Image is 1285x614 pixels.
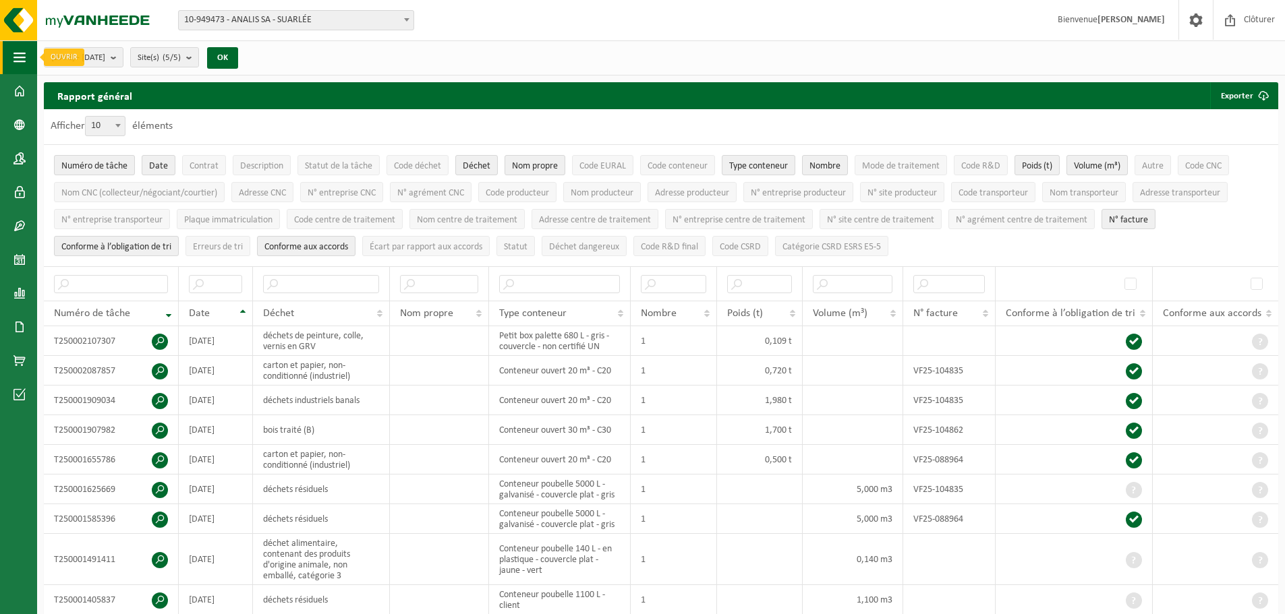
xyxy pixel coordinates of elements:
[496,236,535,256] button: StatutStatut: Activate to sort
[61,242,171,252] span: Conforme à l’obligation de tri
[44,415,179,445] td: T250001907982
[903,504,996,534] td: VF25-088964
[51,121,173,131] label: Afficher éléments
[239,188,286,198] span: Adresse CNC
[179,326,253,356] td: [DATE]
[54,182,225,202] button: Nom CNC (collecteur/négociant/courtier)Nom CNC (collecteur/négociant/courtier): Activate to sort
[287,209,403,229] button: Code centre de traitementCode centre de traitement: Activate to sort
[400,308,453,319] span: Nom propre
[717,386,803,415] td: 1,980 t
[712,236,768,256] button: Code CSRDCode CSRD: Activate to sort
[813,308,867,319] span: Volume (m³)
[549,242,619,252] span: Déchet dangereux
[189,308,210,319] span: Date
[717,326,803,356] td: 0,109 t
[263,308,294,319] span: Déchet
[956,215,1087,225] span: N° agrément centre de traitement
[231,182,293,202] button: Adresse CNCAdresse CNC: Activate to sort
[640,155,715,175] button: Code conteneurCode conteneur: Activate to sort
[504,242,527,252] span: Statut
[641,242,698,252] span: Code R&D final
[149,161,168,171] span: Date
[539,215,651,225] span: Adresse centre de traitement
[489,326,631,356] td: Petit box palette 680 L - gris - couvercle - non certifié UN
[542,236,627,256] button: Déchet dangereux : Activate to sort
[455,155,498,175] button: DéchetDéchet: Activate to sort
[913,308,958,319] span: N° facture
[489,415,631,445] td: Conteneur ouvert 30 m³ - C30
[1066,155,1128,175] button: Volume (m³)Volume (m³): Activate to sort
[44,82,146,109] h2: Rapport général
[179,386,253,415] td: [DATE]
[775,236,888,256] button: Catégorie CSRD ESRS E5-5Catégorie CSRD ESRS E5-5: Activate to sort
[193,242,243,252] span: Erreurs de tri
[397,188,464,198] span: N° agrément CNC
[179,445,253,474] td: [DATE]
[1109,215,1148,225] span: N° facture
[961,161,1000,171] span: Code R&D
[253,445,389,474] td: carton et papier, non-conditionné (industriel)
[512,161,558,171] span: Nom propre
[903,356,996,386] td: VF25-104835
[489,386,631,415] td: Conteneur ouvert 20 m³ - C20
[300,182,383,202] button: N° entreprise CNCN° entreprise CNC: Activate to sort
[253,326,389,356] td: déchets de peinture, colle, vernis en GRV
[44,474,179,504] td: T250001625669
[44,534,179,585] td: T250001491411
[717,356,803,386] td: 0,720 t
[61,215,163,225] span: N° entreprise transporteur
[1185,161,1222,171] span: Code CNC
[184,215,273,225] span: Plaque immatriculation
[803,504,903,534] td: 5,000 m3
[85,116,125,136] span: 10
[182,155,226,175] button: ContratContrat: Activate to sort
[631,415,717,445] td: 1
[489,504,631,534] td: Conteneur poubelle 5000 L - galvanisé - couvercle plat - gris
[631,326,717,356] td: 1
[499,308,567,319] span: Type conteneur
[240,161,283,171] span: Description
[253,474,389,504] td: déchets résiduels
[253,415,389,445] td: bois traité (B)
[631,474,717,504] td: 1
[489,534,631,585] td: Conteneur poubelle 140 L - en plastique - couvercle plat - jaune - vert
[954,155,1008,175] button: Code R&DCode R&amp;D: Activate to sort
[179,504,253,534] td: [DATE]
[51,48,105,68] span: [DATE] - [DATE]
[478,182,556,202] button: Code producteurCode producteur: Activate to sort
[253,504,389,534] td: déchets résiduels
[294,215,395,225] span: Code centre de traitement
[802,155,848,175] button: NombreNombre: Activate to sort
[1050,188,1118,198] span: Nom transporteur
[130,47,199,67] button: Site(s)(5/5)
[362,236,490,256] button: Écart par rapport aux accordsÉcart par rapport aux accords: Activate to sort
[903,386,996,415] td: VF25-104835
[163,53,181,62] count: (5/5)
[1140,188,1220,198] span: Adresse transporteur
[190,161,219,171] span: Contrat
[179,474,253,504] td: [DATE]
[803,534,903,585] td: 0,140 m3
[633,236,706,256] button: Code R&D finalCode R&amp;D final: Activate to sort
[717,445,803,474] td: 0,500 t
[903,474,996,504] td: VF25-104835
[903,445,996,474] td: VF25-088964
[631,534,717,585] td: 1
[61,161,127,171] span: Numéro de tâche
[1015,155,1060,175] button: Poids (t)Poids (t): Activate to sort
[308,188,376,198] span: N° entreprise CNC
[179,415,253,445] td: [DATE]
[177,209,280,229] button: Plaque immatriculationPlaque immatriculation: Activate to sort
[655,188,729,198] span: Adresse producteur
[417,215,517,225] span: Nom centre de traitement
[1133,182,1228,202] button: Adresse transporteurAdresse transporteur: Activate to sort
[673,215,805,225] span: N° entreprise centre de traitement
[233,155,291,175] button: DescriptionDescription: Activate to sort
[782,242,881,252] span: Catégorie CSRD ESRS E5-5
[409,209,525,229] button: Nom centre de traitementNom centre de traitement: Activate to sort
[1178,155,1229,175] button: Code CNCCode CNC: Activate to sort
[489,445,631,474] td: Conteneur ouvert 20 m³ - C20
[142,155,175,175] button: DateDate: Activate to sort
[572,155,633,175] button: Code EURALCode EURAL: Activate to sort
[86,117,125,135] span: 10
